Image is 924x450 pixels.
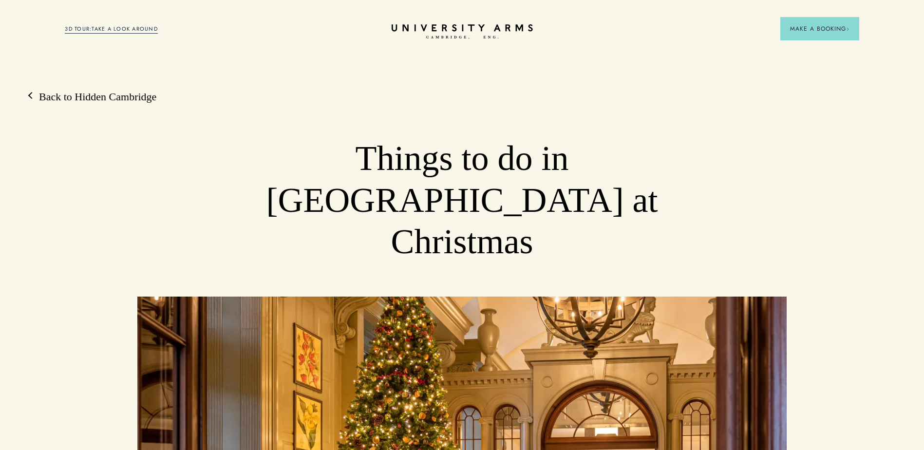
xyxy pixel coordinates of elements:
[790,24,849,33] span: Make a Booking
[65,25,158,34] a: 3D TOUR:TAKE A LOOK AROUND
[780,17,859,40] button: Make a BookingArrow icon
[202,138,722,263] h1: Things to do in [GEOGRAPHIC_DATA] at Christmas
[29,90,156,104] a: Back to Hidden Cambridge
[846,27,849,31] img: Arrow icon
[392,24,533,39] a: Home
